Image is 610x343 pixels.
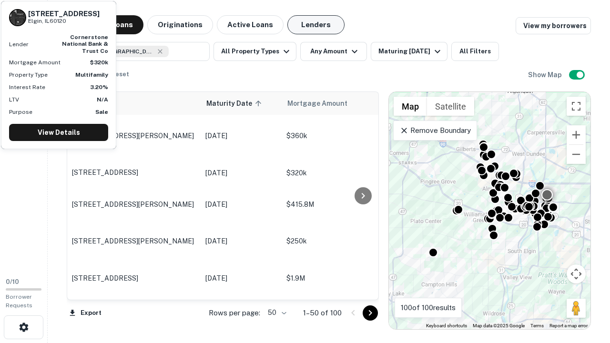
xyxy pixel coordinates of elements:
p: Remove Boundary [399,125,470,136]
strong: N/A [97,96,108,103]
span: Map data ©2025 Google [473,323,525,328]
button: All Filters [451,42,499,61]
p: [DATE] [205,273,277,283]
p: [DATE] [205,168,277,178]
button: Zoom out [567,145,586,164]
th: Maturity Date [201,92,282,115]
p: [STREET_ADDRESS][PERSON_NAME] [72,131,196,140]
button: Zoom in [567,125,586,144]
button: Lenders [287,15,345,34]
iframe: Chat Widget [562,267,610,313]
p: [DATE] [205,131,277,141]
button: Active Loans [217,15,284,34]
a: Open this area in Google Maps (opens a new window) [391,317,423,329]
p: [DATE] [205,199,277,210]
img: Google [391,317,423,329]
button: Map camera controls [567,264,586,283]
button: Reset [105,65,135,84]
p: Mortgage Amount [9,58,61,67]
p: Purpose [9,108,32,116]
p: $1.9M [286,273,382,283]
button: Go to next page [363,305,378,321]
p: Lender [9,40,29,49]
strong: $320k [90,59,108,66]
h6: Show Map [528,70,563,80]
button: Maturing [DATE] [371,42,447,61]
p: $320k [286,168,382,178]
div: 50 [264,306,288,320]
div: Maturing [DATE] [378,46,443,57]
span: 0 / 10 [6,278,19,285]
button: Export [67,306,104,320]
span: Elgin, [GEOGRAPHIC_DATA], [GEOGRAPHIC_DATA] [83,47,154,56]
p: 1–50 of 100 [303,307,342,319]
th: Mortgage Amount [282,92,386,115]
button: Originations [147,15,213,34]
span: Maturity Date [206,98,264,109]
p: [STREET_ADDRESS][PERSON_NAME] [72,237,196,245]
strong: cornerstone national bank & trust co [62,34,108,54]
p: [STREET_ADDRESS] [72,168,196,177]
p: $250k [286,236,382,246]
a: Terms [530,323,544,328]
p: LTV [9,95,19,104]
a: View my borrowers [516,17,591,34]
button: Toggle fullscreen view [567,97,586,116]
button: Show street map [394,97,427,116]
p: Interest Rate [9,83,45,91]
button: Keyboard shortcuts [426,323,467,329]
div: 0 0 [389,92,590,329]
th: Location [67,92,201,115]
strong: 3.20% [90,84,108,91]
strong: Multifamily [75,71,108,78]
p: $360k [286,131,382,141]
span: Borrower Requests [6,293,32,309]
p: [STREET_ADDRESS] [72,274,196,282]
p: [STREET_ADDRESS][PERSON_NAME] [72,200,196,209]
a: View Details [9,124,108,141]
p: Elgin, IL60120 [28,17,100,26]
p: 100 of 100 results [401,302,456,313]
button: All Property Types [213,42,296,61]
button: Any Amount [300,42,367,61]
span: Mortgage Amount [287,98,360,109]
p: Rows per page: [209,307,260,319]
button: Show satellite imagery [427,97,474,116]
p: Property Type [9,71,48,79]
p: $415.8M [286,199,382,210]
p: [DATE] [205,236,277,246]
a: Report a map error [549,323,588,328]
strong: Sale [95,109,108,115]
h6: [STREET_ADDRESS] [28,10,100,18]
